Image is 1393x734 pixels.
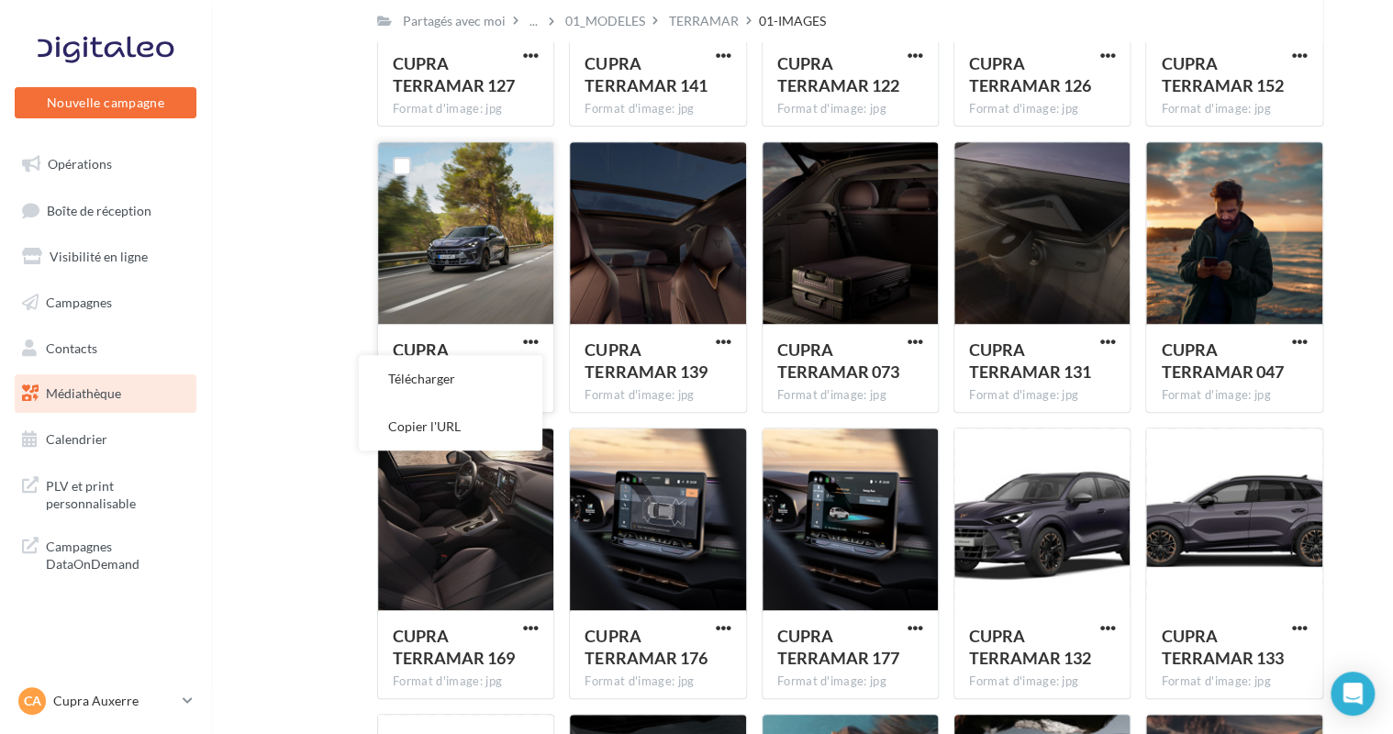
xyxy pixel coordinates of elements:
div: 01-IMAGES [759,12,826,30]
span: Visibilité en ligne [50,249,148,264]
div: Format d'image: jpg [585,387,730,404]
div: Format d'image: jpg [969,673,1115,690]
div: Format d'image: jpg [1161,673,1307,690]
div: Format d'image: jpg [969,101,1115,117]
a: PLV et print personnalisable [11,466,200,520]
span: Contacts [46,339,97,355]
div: Format d'image: jpg [393,101,539,117]
a: Calendrier [11,420,200,459]
a: CA Cupra Auxerre [15,684,196,718]
a: Opérations [11,145,200,183]
div: ... [526,8,541,34]
a: Contacts [11,329,200,368]
span: CUPRA TERRAMAR 122 [777,53,899,95]
span: CUPRA TERRAMAR 127 [393,53,515,95]
button: Télécharger [359,355,542,403]
span: CUPRA TERRAMAR 133 [1161,626,1283,668]
span: CUPRA TERRAMAR 131 [969,339,1091,382]
div: Format d'image: jpg [777,101,923,117]
button: Copier l'URL [359,403,542,450]
a: Médiathèque [11,374,200,413]
span: Opérations [48,156,112,172]
span: CUPRA TERRAMAR 126 [969,53,1091,95]
div: Format d'image: jpg [1161,101,1307,117]
div: Format d'image: jpg [585,673,730,690]
a: Campagnes [11,284,200,322]
span: CUPRA TERRAMAR 169 [393,626,515,668]
div: TERRAMAR [669,12,739,30]
div: Format d'image: jpg [585,101,730,117]
div: Open Intercom Messenger [1331,672,1375,716]
button: Nouvelle campagne [15,87,196,118]
span: Boîte de réception [47,202,151,217]
div: Partagés avec moi [403,12,506,30]
span: PLV et print personnalisable [46,473,189,513]
div: Format d'image: jpg [1161,387,1307,404]
div: Format d'image: jpg [393,673,539,690]
span: CUPRA TERRAMAR 176 [585,626,707,668]
span: CA [24,692,41,710]
div: Format d'image: jpg [777,387,923,404]
span: CUPRA TERRAMAR 132 [969,626,1091,668]
span: CUPRA TERRAMAR 177 [777,626,899,668]
span: CUPRA TERRAMAR 141 [585,53,707,95]
div: Format d'image: jpg [777,673,923,690]
span: CUPRA TERRAMAR 152 [1161,53,1283,95]
p: Cupra Auxerre [53,692,175,710]
span: Calendrier [46,431,107,447]
span: Médiathèque [46,385,121,401]
span: CUPRA TERRAMAR 139 [585,339,707,382]
span: Campagnes DataOnDemand [46,534,189,573]
a: Visibilité en ligne [11,238,200,276]
span: CUPRA TERRAMAR 073 [777,339,899,382]
span: Campagnes [46,295,112,310]
span: CUPRA TERRAMAR 162 [393,339,515,382]
div: Format d'image: jpg [969,387,1115,404]
span: CUPRA TERRAMAR 047 [1161,339,1283,382]
a: Boîte de réception [11,191,200,230]
div: 01_MODELES [565,12,645,30]
a: Campagnes DataOnDemand [11,527,200,581]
